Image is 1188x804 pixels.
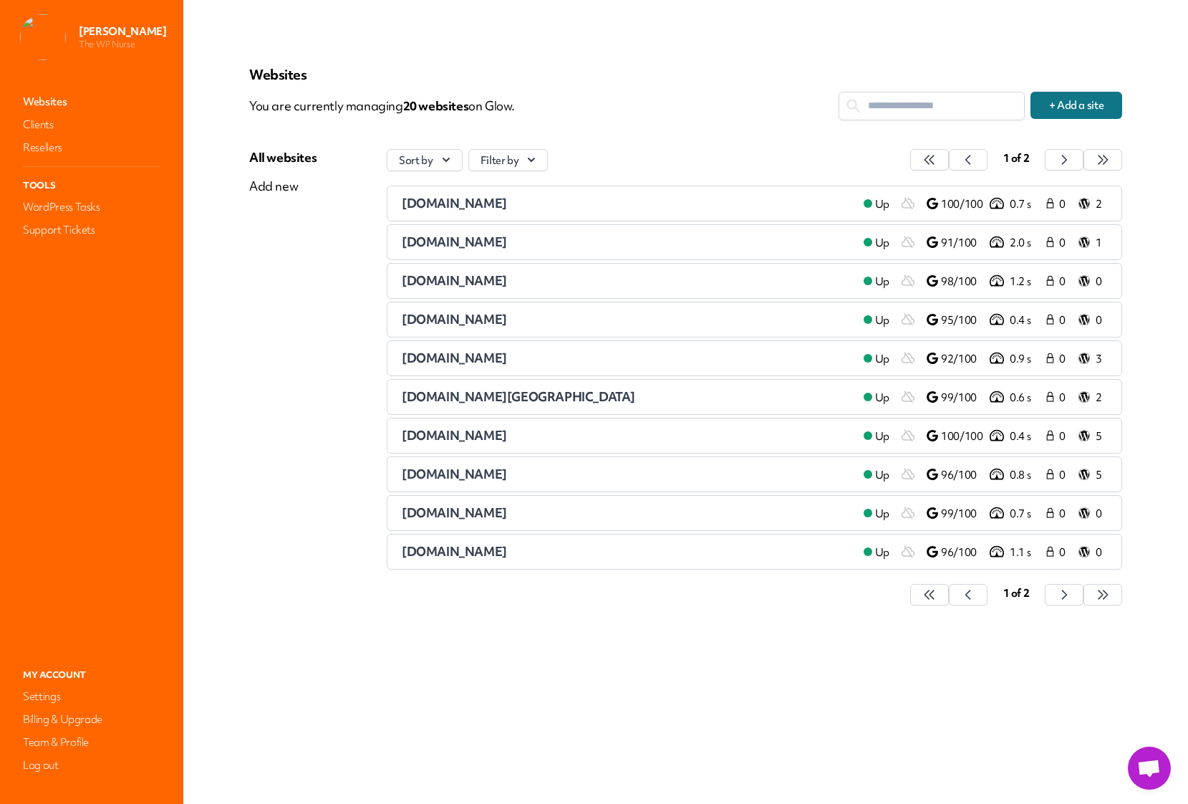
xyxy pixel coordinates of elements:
span: Up [875,467,889,482]
p: 1.1 s [1010,545,1044,560]
a: 91/100 2.0 s [927,234,1044,251]
span: [DOMAIN_NAME] [402,234,507,250]
button: Filter by [468,149,549,171]
a: Up [852,311,901,328]
p: 0.8 s [1010,467,1044,482]
span: 1 of 2 [1003,151,1030,165]
p: 0.6 s [1010,390,1044,405]
a: 2 [1078,388,1107,406]
span: Up [875,390,889,405]
a: Up [852,195,901,212]
a: 100/100 0.4 s [927,427,1044,444]
span: Up [875,429,889,444]
a: 0 [1044,350,1073,367]
a: Up [852,466,901,483]
a: Up [852,388,901,406]
span: 0 [1059,390,1070,405]
span: 0 [1059,312,1070,327]
p: 0.7 s [1010,196,1044,211]
a: [DOMAIN_NAME] [402,195,852,212]
a: 0 [1044,427,1073,444]
p: [PERSON_NAME] [79,24,166,39]
span: Up [875,274,889,289]
a: [DOMAIN_NAME] [402,504,852,522]
a: [DOMAIN_NAME] [402,543,852,560]
div: Add new [249,178,317,195]
span: 20 website [403,98,469,114]
p: 2.0 s [1010,235,1044,250]
span: [DOMAIN_NAME] [402,312,507,327]
a: 0 [1044,311,1073,328]
a: 92/100 0.9 s [927,350,1044,367]
a: 0 [1078,543,1107,560]
a: Up [852,272,901,289]
span: 0 [1059,467,1070,482]
button: + Add a site [1030,92,1122,119]
p: 0.7 s [1010,506,1044,521]
a: Billing & Upgrade [20,709,163,729]
a: Clients [20,115,163,135]
a: 3 [1078,350,1107,367]
span: Up [875,312,889,327]
p: 91/100 [941,235,987,250]
span: [DOMAIN_NAME] [402,428,507,444]
span: 0 [1059,235,1070,250]
span: [DOMAIN_NAME] [402,273,507,289]
p: 99/100 [941,506,987,521]
a: [DOMAIN_NAME] [402,311,852,328]
a: Up [852,350,901,367]
span: [DOMAIN_NAME] [402,544,507,560]
span: [DOMAIN_NAME] [402,466,507,482]
span: [DOMAIN_NAME] [402,505,507,521]
a: 100/100 0.7 s [927,195,1044,212]
p: 0 [1096,506,1107,521]
a: Up [852,427,901,444]
p: 1.2 s [1010,274,1044,289]
a: Open chat [1128,747,1171,790]
p: 0 [1096,545,1107,560]
p: The WP Nurse [79,39,166,50]
a: 99/100 0.6 s [927,388,1044,406]
p: 0 [1096,274,1107,289]
a: Websites [20,92,163,112]
a: 0 [1044,272,1073,289]
span: [DOMAIN_NAME] [402,196,507,211]
a: 5 [1078,466,1107,483]
span: [DOMAIN_NAME] [402,350,507,366]
p: 95/100 [941,312,987,327]
span: Up [875,351,889,366]
a: WordPress Tasks [20,197,163,217]
p: 92/100 [941,351,987,366]
span: Up [875,235,889,250]
span: Up [875,545,889,560]
p: You are currently managing on Glow. [249,92,839,120]
span: 1 of 2 [1003,586,1030,600]
a: [DOMAIN_NAME] [402,427,852,444]
a: 0 [1078,504,1107,522]
a: Team & Profile [20,732,163,752]
p: 96/100 [941,467,987,482]
a: Resellers [20,138,163,158]
p: 2 [1096,196,1107,211]
p: My Account [20,665,163,684]
span: Up [875,196,889,211]
p: Tools [20,176,163,194]
a: Settings [20,686,163,707]
p: 99/100 [941,390,987,405]
p: Websites [249,66,1122,83]
a: 96/100 1.1 s [927,543,1044,560]
a: Up [852,543,901,560]
span: 0 [1059,196,1070,211]
p: 5 [1096,429,1107,444]
span: 0 [1059,506,1070,521]
a: [DOMAIN_NAME] [402,272,852,289]
a: 0 [1044,234,1073,251]
p: 1 [1096,235,1107,250]
a: [DOMAIN_NAME] [402,234,852,251]
button: Sort by [387,149,463,171]
a: 0 [1078,311,1107,328]
span: 0 [1059,274,1070,289]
